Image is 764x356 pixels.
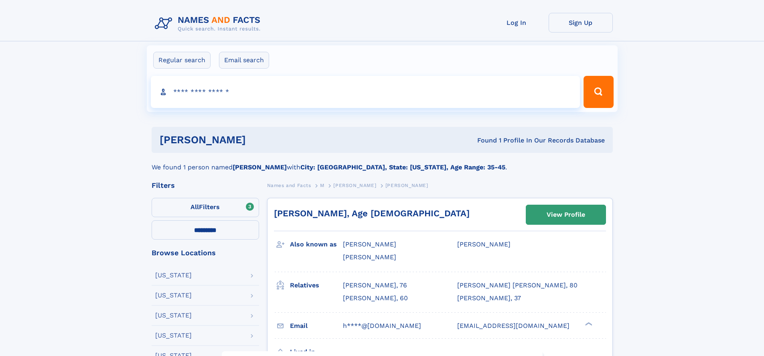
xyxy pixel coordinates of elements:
[385,183,428,188] span: [PERSON_NAME]
[155,272,192,279] div: [US_STATE]
[333,180,376,190] a: [PERSON_NAME]
[320,180,324,190] a: M
[583,321,593,326] div: ❯
[343,281,407,290] a: [PERSON_NAME], 76
[290,279,343,292] h3: Relatives
[152,13,267,35] img: Logo Names and Facts
[526,205,606,224] a: View Profile
[155,312,192,319] div: [US_STATE]
[290,319,343,333] h3: Email
[457,240,511,248] span: [PERSON_NAME]
[343,294,408,303] a: [PERSON_NAME], 60
[233,163,287,171] b: [PERSON_NAME]
[584,76,613,108] button: Search Button
[320,183,324,188] span: M
[300,163,505,171] b: City: [GEOGRAPHIC_DATA], State: [US_STATE], Age Range: 35-45
[160,135,362,145] h1: [PERSON_NAME]
[152,153,613,172] div: We found 1 person named with .
[290,238,343,251] h3: Also known as
[155,292,192,299] div: [US_STATE]
[361,136,605,145] div: Found 1 Profile In Our Records Database
[155,332,192,339] div: [US_STATE]
[457,281,578,290] a: [PERSON_NAME] [PERSON_NAME], 80
[152,182,259,189] div: Filters
[153,52,211,69] label: Regular search
[343,240,396,248] span: [PERSON_NAME]
[484,13,549,33] a: Log In
[547,205,585,224] div: View Profile
[190,203,199,211] span: All
[343,253,396,261] span: [PERSON_NAME]
[151,76,580,108] input: search input
[333,183,376,188] span: [PERSON_NAME]
[267,180,311,190] a: Names and Facts
[152,198,259,217] label: Filters
[457,294,521,303] a: [PERSON_NAME], 37
[274,208,470,218] a: [PERSON_NAME], Age [DEMOGRAPHIC_DATA]
[549,13,613,33] a: Sign Up
[457,322,569,330] span: [EMAIL_ADDRESS][DOMAIN_NAME]
[152,249,259,256] div: Browse Locations
[219,52,269,69] label: Email search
